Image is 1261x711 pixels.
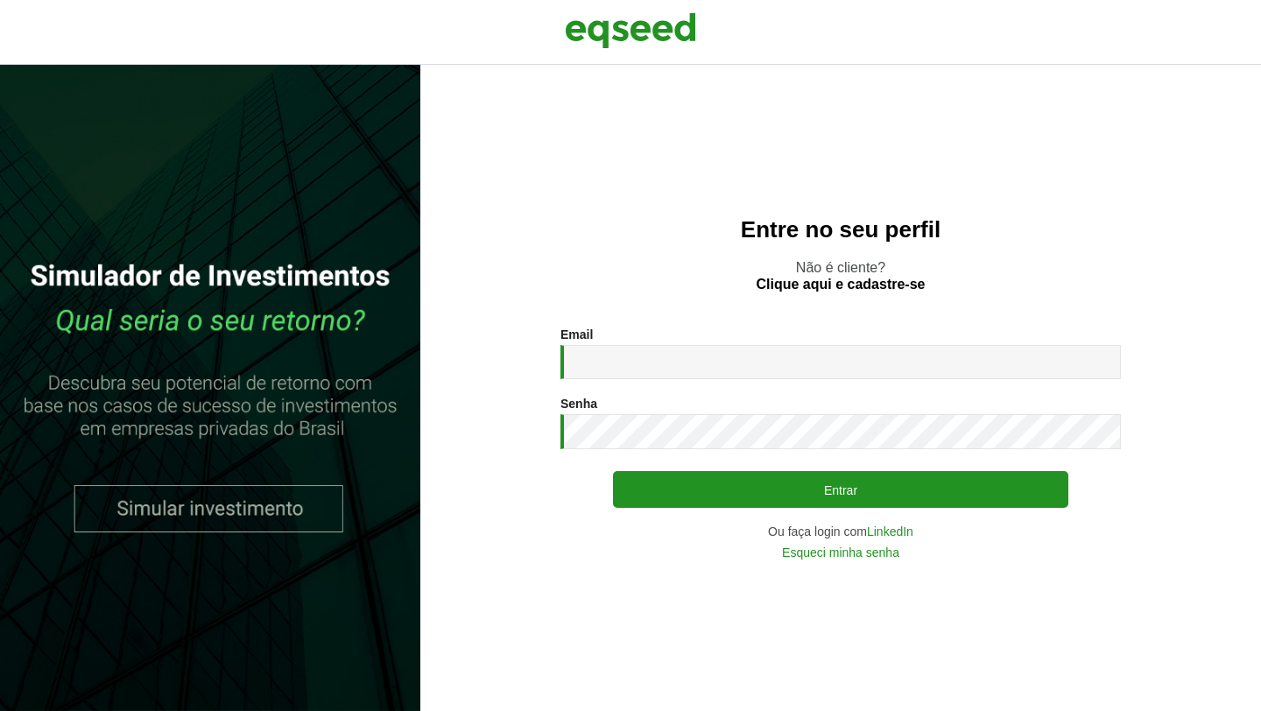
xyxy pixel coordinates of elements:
[455,259,1226,292] p: Não é cliente?
[757,278,926,292] a: Clique aqui e cadastre-se
[782,546,899,559] a: Esqueci minha senha
[455,217,1226,243] h2: Entre no seu perfil
[560,525,1121,538] div: Ou faça login com
[613,471,1068,508] button: Entrar
[565,9,696,53] img: EqSeed Logo
[867,525,913,538] a: LinkedIn
[560,328,593,341] label: Email
[560,398,597,410] label: Senha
